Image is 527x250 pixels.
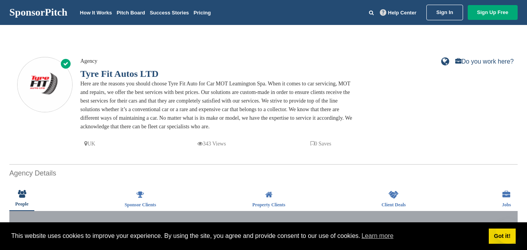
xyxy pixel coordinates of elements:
[468,5,518,20] a: Sign Up Free
[378,8,418,17] a: Help Center
[455,59,514,65] a: Do you work here?
[117,10,145,16] a: Pitch Board
[502,202,511,207] span: Jobs
[426,5,463,20] a: Sign In
[80,10,112,16] a: How It Works
[496,219,521,244] iframe: Button to launch messaging window
[84,139,95,149] p: UK
[360,230,395,242] a: learn more about cookies
[9,168,518,179] h2: Agency Details
[252,202,286,207] span: Property Clients
[381,202,406,207] span: Client Deals
[80,80,353,131] div: Here are the reasons you should choose Tyre Fit Auto for Car MOT Leamington Spa. When it comes to...
[80,57,353,66] div: Agency
[15,202,28,206] span: People
[11,230,483,242] span: This website uses cookies to improve your experience. By using the site, you agree and provide co...
[193,10,211,16] a: Pricing
[9,7,67,18] a: SponsorPitch
[18,58,72,112] img: Sponsorpitch & Tyre Fit Autos LTD
[197,139,226,149] p: 343 Views
[489,229,516,244] a: dismiss cookie message
[124,202,156,207] span: Sponsor Clients
[80,69,158,79] a: Tyre Fit Autos LTD
[150,10,189,16] a: Success Stories
[311,139,331,149] p: 0 Saves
